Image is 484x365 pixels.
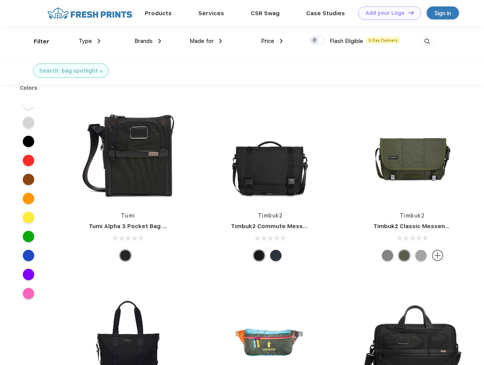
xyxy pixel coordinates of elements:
[98,39,100,43] img: dropdown.png
[270,250,282,261] div: Eco Nautical
[34,37,49,46] div: Filter
[89,223,178,230] a: Tumi Alpha 3 Pocket Bag Small
[365,10,405,16] div: Add your Logo
[373,223,468,230] a: Timbuk2 Classic Messenger Bag
[415,250,427,261] div: Eco Rind Pop
[253,250,265,261] div: Eco Black
[190,38,214,44] span: Made for
[258,213,283,219] a: Timbuk2
[231,223,333,230] a: Timbuk2 Commute Messenger Bag
[399,250,410,261] div: Eco Army
[14,84,43,92] div: Colors
[432,250,443,261] img: more.svg
[330,38,363,44] span: Flash Eligible
[145,10,172,17] a: Products
[220,103,321,204] img: func=resize&h=266
[121,213,135,219] a: Tumi
[120,250,131,261] div: Black
[400,213,425,219] a: Timbuk2
[158,39,161,43] img: dropdown.png
[427,6,459,19] a: Sign in
[261,38,274,44] span: Price
[366,37,400,44] span: 5 Day Delivery
[382,250,393,261] div: Eco Gunmetal
[39,67,98,75] div: Search: bag spotlight
[134,38,153,44] span: Brands
[362,103,463,204] img: func=resize&h=266
[280,39,283,43] img: dropdown.png
[219,39,222,43] img: dropdown.png
[45,6,134,20] img: fo%20logo%202.webp
[435,9,451,17] div: Sign in
[408,11,414,15] img: DT
[421,35,433,48] img: desktop_search.svg
[78,103,179,204] img: func=resize&h=266
[79,38,92,44] span: Type
[100,70,103,73] img: filter_cancel.svg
